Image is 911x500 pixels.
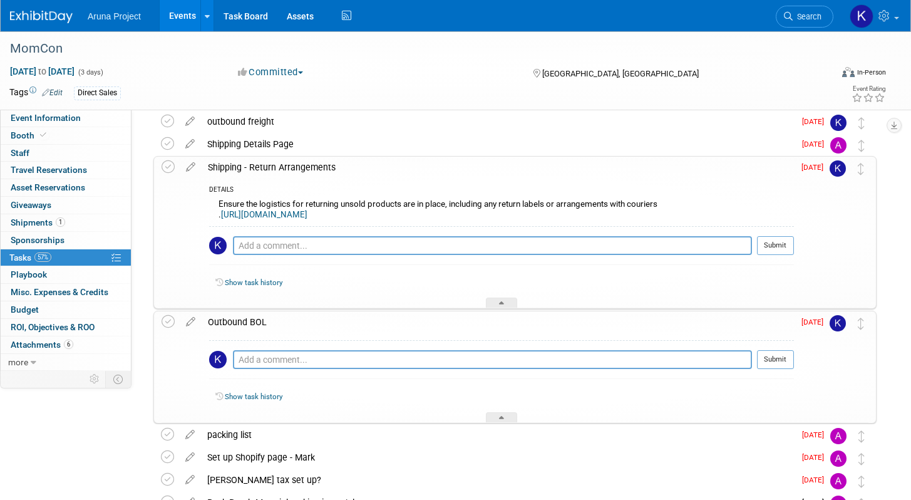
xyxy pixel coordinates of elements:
[201,469,795,491] div: [PERSON_NAME] tax set up?
[793,12,821,21] span: Search
[209,351,227,368] img: Kristal Miller
[36,66,48,76] span: to
[201,424,795,445] div: packing list
[1,301,131,318] a: Budget
[757,350,794,369] button: Submit
[209,237,227,254] img: Kristal Miller
[830,137,847,154] img: April Berg
[11,340,73,350] span: Attachments
[830,473,847,489] img: April Berg
[6,38,811,60] div: MomCon
[11,165,87,175] span: Travel Reservations
[77,68,103,76] span: (3 days)
[858,476,865,487] i: Move task
[1,232,131,249] a: Sponsorships
[201,133,795,155] div: Shipping Details Page
[11,322,95,332] span: ROI, Objectives & ROO
[1,319,131,336] a: ROI, Objectives & ROO
[84,371,106,387] td: Personalize Event Tab Strip
[802,453,830,462] span: [DATE]
[9,86,63,100] td: Tags
[64,340,73,349] span: 6
[201,111,795,132] div: outbound freight
[850,4,873,28] img: Kristal Miller
[858,117,865,129] i: Move task
[11,217,65,227] span: Shipments
[9,253,51,263] span: Tasks
[802,476,830,484] span: [DATE]
[802,430,830,439] span: [DATE]
[11,287,108,297] span: Misc. Expenses & Credits
[852,86,885,92] div: Event Rating
[1,110,131,127] a: Event Information
[11,305,39,315] span: Budget
[179,452,201,463] a: edit
[1,266,131,283] a: Playbook
[88,11,141,21] span: Aruna Project
[179,116,201,127] a: edit
[179,429,201,440] a: edit
[56,217,65,227] span: 1
[11,200,51,210] span: Giveaways
[1,354,131,371] a: more
[221,210,307,219] a: [URL][DOMAIN_NAME]
[225,392,282,401] a: Show task history
[8,357,28,367] span: more
[830,115,847,131] img: Kristal Miller
[209,185,794,196] div: DETAILS
[1,249,131,266] a: Tasks57%
[180,316,202,328] a: edit
[1,214,131,231] a: Shipments1
[802,140,830,148] span: [DATE]
[11,235,64,245] span: Sponsorships
[801,318,830,326] span: [DATE]
[858,318,864,330] i: Move task
[180,162,202,173] a: edit
[1,284,131,301] a: Misc. Expenses & Credits
[11,148,29,158] span: Staff
[34,253,51,262] span: 57%
[802,117,830,126] span: [DATE]
[1,145,131,162] a: Staff
[201,447,795,468] div: Set up Shopify page - Mark
[858,430,865,442] i: Move task
[234,66,308,79] button: Committed
[1,127,131,144] a: Booth
[542,69,699,78] span: [GEOGRAPHIC_DATA], [GEOGRAPHIC_DATA]
[830,428,847,444] img: April Berg
[1,179,131,196] a: Asset Reservations
[857,68,886,77] div: In-Person
[830,160,846,177] img: Kristal Miller
[858,453,865,465] i: Move task
[858,163,864,175] i: Move task
[225,278,282,287] a: Show task history
[842,67,855,77] img: Format-Inperson.png
[1,197,131,214] a: Giveaways
[42,88,63,97] a: Edit
[1,162,131,179] a: Travel Reservations
[74,86,121,100] div: Direct Sales
[11,269,47,279] span: Playbook
[40,132,46,138] i: Booth reservation complete
[830,451,847,467] img: April Berg
[10,11,73,23] img: ExhibitDay
[11,130,49,140] span: Booth
[202,311,794,333] div: Outbound BOL
[179,138,201,150] a: edit
[9,66,75,77] span: [DATE] [DATE]
[179,474,201,486] a: edit
[776,6,833,28] a: Search
[106,371,131,387] td: Toggle Event Tabs
[801,163,830,172] span: [DATE]
[858,140,865,152] i: Move task
[11,113,81,123] span: Event Information
[757,236,794,255] button: Submit
[756,65,886,84] div: Event Format
[1,336,131,353] a: Attachments6
[209,196,794,226] div: Ensure the logistics for returning unsold products are in place, including any return labels or a...
[202,157,794,178] div: Shipping - Return Arrangements
[830,315,846,331] img: Kristal Miller
[11,182,85,192] span: Asset Reservations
